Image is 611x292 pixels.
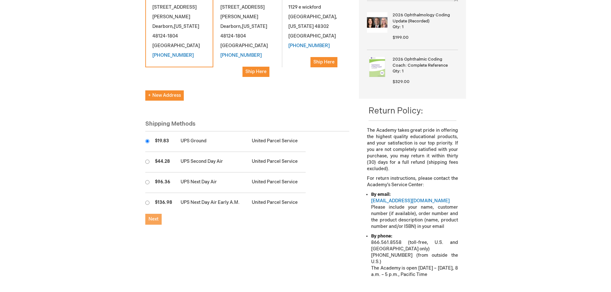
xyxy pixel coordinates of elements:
td: UPS Second Day Air [177,152,249,172]
strong: 2026 Ophthalmology Coding Update (Recorded) [393,12,456,24]
td: UPS Next Day Air Early A.M. [177,193,249,213]
span: $44.28 [155,159,170,164]
p: The Academy takes great pride in offering the highest quality educational products, and your sati... [367,127,458,172]
span: $19.83 [155,138,169,144]
td: United Parcel Service [249,193,305,213]
button: New Address [145,90,184,101]
span: Ship Here [245,69,267,74]
div: Shipping Methods [145,120,350,132]
strong: By phone: [371,233,392,239]
td: United Parcel Service [249,131,305,152]
img: 2026 Ophthalmic Coding Coach: Complete Reference [367,56,387,77]
span: 1 [402,24,403,29]
button: Ship Here [242,67,269,77]
li: Please include your name, customer number (if available), order number and the product descriptio... [371,191,458,230]
p: For return instructions, please contact the Academy’s Service Center: [367,175,458,188]
a: [PHONE_NUMBER] [220,53,262,58]
span: [US_STATE] [242,24,267,29]
span: , [336,14,337,20]
span: Next [149,216,158,222]
span: $136.98 [155,200,172,205]
td: United Parcel Service [249,152,305,172]
img: 2026 Ophthalmology Coding Update (Recorded) [367,12,387,33]
span: 1 [402,69,403,74]
span: Ship Here [313,59,335,65]
span: [US_STATE] [288,24,314,29]
strong: By email: [371,192,391,197]
span: $329.00 [393,79,410,84]
a: [PHONE_NUMBER] [152,53,194,58]
span: [US_STATE] [174,24,199,29]
a: [EMAIL_ADDRESS][DOMAIN_NAME] [371,198,450,204]
td: UPS Next Day Air [177,172,249,193]
button: Next [145,214,162,225]
span: Return Policy: [369,106,423,116]
span: $96.36 [155,179,170,185]
strong: 2026 Ophthalmic Coding Coach: Complete Reference [393,56,456,68]
span: , [241,24,242,29]
span: $199.00 [393,35,409,40]
li: 866.561.8558 (toll-free, U.S. and [GEOGRAPHIC_DATA] only) [PHONE_NUMBER] (from outside the U.S.) ... [371,233,458,278]
a: [PHONE_NUMBER] [288,43,330,48]
td: UPS Ground [177,131,249,152]
button: Ship Here [310,57,337,67]
span: , [173,24,174,29]
td: United Parcel Service [249,172,305,193]
span: Qty [393,24,400,29]
span: Qty [393,69,400,74]
span: New Address [148,93,181,98]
